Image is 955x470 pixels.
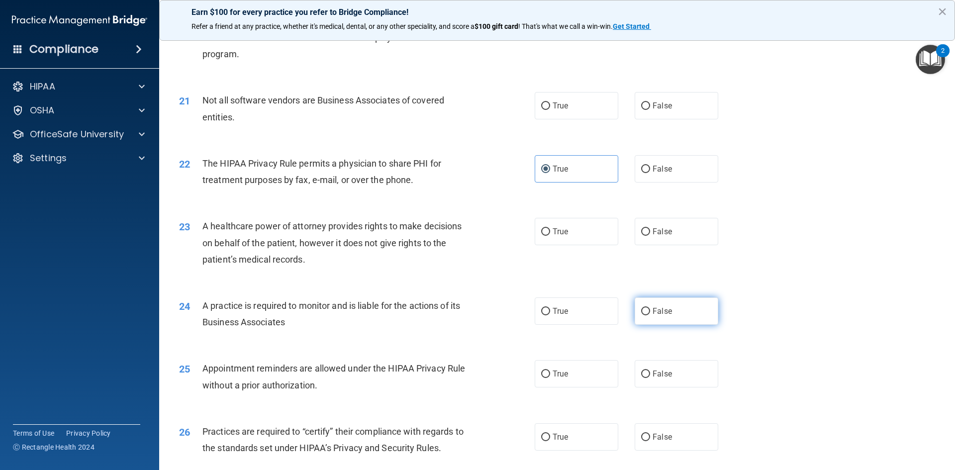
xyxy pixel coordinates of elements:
[179,95,190,107] span: 21
[653,432,672,442] span: False
[202,363,465,390] span: Appointment reminders are allowed under the HIPAA Privacy Rule without a prior authorization.
[202,158,441,185] span: The HIPAA Privacy Rule permits a physician to share PHI for treatment purposes by fax, e-mail, or...
[12,10,147,30] img: PMB logo
[905,401,943,439] iframe: Drift Widget Chat Controller
[641,308,650,315] input: False
[541,166,550,173] input: True
[29,42,98,56] h4: Compliance
[613,22,650,30] strong: Get Started
[202,95,444,122] span: Not all software vendors are Business Associates of covered entities.
[475,22,518,30] strong: $100 gift card
[66,428,111,438] a: Privacy Policy
[916,45,945,74] button: Open Resource Center, 2 new notifications
[12,128,145,140] a: OfficeSafe University
[653,306,672,316] span: False
[541,434,550,441] input: True
[938,3,947,19] button: Close
[653,369,672,378] span: False
[653,164,672,174] span: False
[202,300,460,327] span: A practice is required to monitor and is liable for the actions of its Business Associates
[30,152,67,164] p: Settings
[12,81,145,93] a: HIPAA
[641,371,650,378] input: False
[12,152,145,164] a: Settings
[179,363,190,375] span: 25
[179,221,190,233] span: 23
[941,51,945,64] div: 2
[653,101,672,110] span: False
[541,308,550,315] input: True
[553,432,568,442] span: True
[179,426,190,438] span: 26
[641,166,650,173] input: False
[653,227,672,236] span: False
[553,164,568,174] span: True
[641,102,650,110] input: False
[541,371,550,378] input: True
[191,22,475,30] span: Refer a friend at any practice, whether it's medical, dental, or any other speciality, and score a
[641,228,650,236] input: False
[12,104,145,116] a: OSHA
[553,227,568,236] span: True
[30,81,55,93] p: HIPAA
[553,101,568,110] span: True
[518,22,613,30] span: ! That's what we call a win-win.
[541,102,550,110] input: True
[641,434,650,441] input: False
[179,300,190,312] span: 24
[30,128,124,140] p: OfficeSafe University
[13,442,95,452] span: Ⓒ Rectangle Health 2024
[202,426,464,453] span: Practices are required to “certify” their compliance with regards to the standards set under HIPA...
[13,428,54,438] a: Terms of Use
[202,221,462,264] span: A healthcare power of attorney provides rights to make decisions on behalf of the patient, howeve...
[553,306,568,316] span: True
[191,7,923,17] p: Earn $100 for every practice you refer to Bridge Compliance!
[613,22,651,30] a: Get Started
[541,228,550,236] input: True
[30,104,55,116] p: OSHA
[179,158,190,170] span: 22
[553,369,568,378] span: True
